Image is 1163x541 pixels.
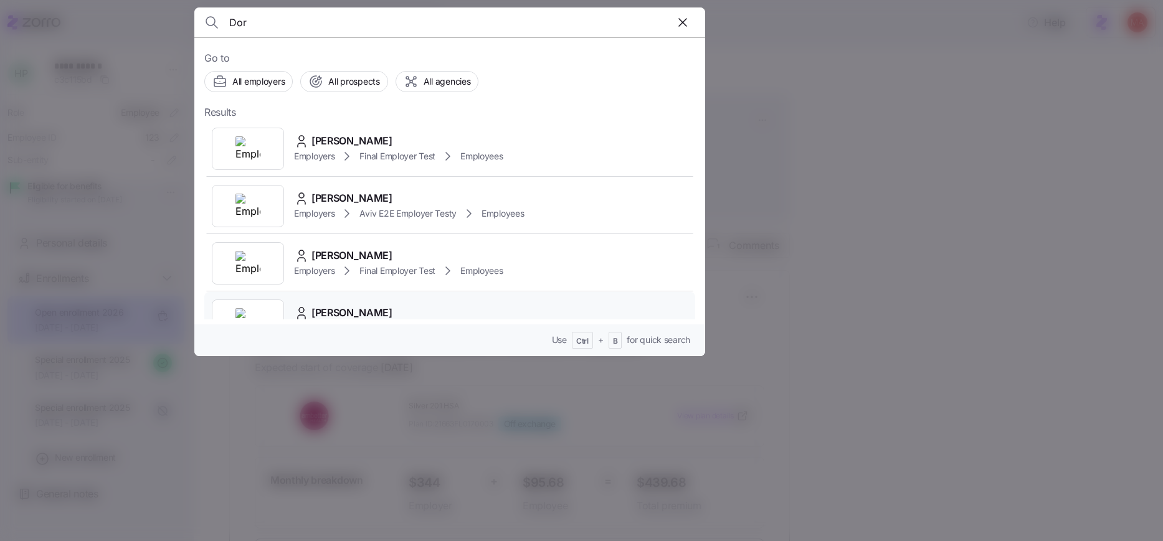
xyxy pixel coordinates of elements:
span: [PERSON_NAME] [311,133,392,149]
span: Use [552,334,567,346]
img: Employer logo [235,194,260,219]
span: + [598,334,604,346]
button: All prospects [300,71,387,92]
span: Final Employer Test [359,265,435,277]
span: Employers [294,265,335,277]
span: All prospects [328,75,379,88]
span: Final Employer Test [359,150,435,162]
span: All employers [232,75,285,88]
span: Employers [294,207,335,220]
span: Employees [482,207,524,220]
img: Employer logo [235,308,260,333]
span: All agencies [424,75,471,88]
button: All employers [204,71,293,92]
span: Employers [294,150,335,162]
span: [PERSON_NAME] [311,248,392,263]
span: Results [204,105,236,120]
span: Aviv E2E Employer Testy [359,207,457,220]
span: Ctrl [576,336,589,347]
button: All agencies [396,71,479,92]
span: [PERSON_NAME] [311,305,392,321]
span: B [613,336,618,347]
img: Employer logo [235,251,260,276]
span: Go to [204,50,695,66]
span: Employees [460,265,503,277]
span: Employees [460,150,503,162]
img: Employer logo [235,136,260,161]
span: for quick search [627,334,690,346]
span: [PERSON_NAME] [311,191,392,206]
